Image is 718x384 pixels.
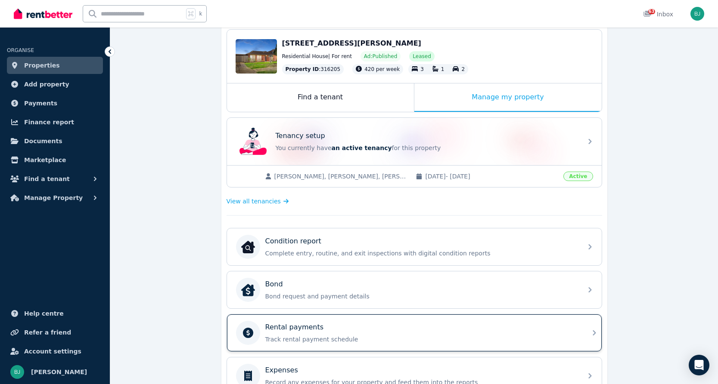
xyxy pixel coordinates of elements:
img: Condition report [241,240,255,254]
p: Track rental payment schedule [265,335,577,344]
span: 63 [648,9,655,14]
div: Find a tenant [227,83,414,112]
a: Refer a friend [7,324,103,341]
span: Leased [413,53,431,60]
span: ORGANISE [7,47,34,53]
button: Manage Property [7,189,103,206]
span: Marketplace [24,155,66,165]
span: Ad: Published [364,53,397,60]
span: Property ID [286,66,319,73]
span: Finance report [24,117,74,127]
span: Payments [24,98,57,108]
a: Rental paymentsTrack rental payment schedule [227,314,602,351]
div: Manage my property [414,83,602,112]
span: Help centre [24,308,64,319]
a: Documents [7,132,103,150]
span: Account settings [24,346,81,356]
p: Bond request and payment details [265,292,577,301]
p: Rental payments [265,322,324,332]
img: Bom Jin [10,365,24,379]
a: Account settings [7,343,103,360]
span: Refer a friend [24,327,71,338]
img: Tenancy setup [239,128,267,155]
p: Bond [265,279,283,289]
p: Tenancy setup [276,131,325,141]
span: Properties [24,60,60,71]
span: [DATE] - [DATE] [425,172,558,181]
a: Properties [7,57,103,74]
div: Inbox [643,10,673,18]
p: Expenses [265,365,298,375]
span: Residential House | For rent [282,53,352,60]
span: Documents [24,136,62,146]
a: Condition reportCondition reportComplete entry, routine, and exit inspections with digital condit... [227,228,602,265]
img: RentBetter [14,7,72,20]
a: Finance report [7,114,103,131]
p: Complete entry, routine, and exit inspections with digital condition reports [265,249,577,258]
p: You currently have for this property [276,144,577,152]
span: 420 per week [364,66,400,72]
span: View all tenancies [227,197,281,206]
img: Bond [241,283,255,297]
div: : 316205 [282,64,344,74]
span: Add property [24,79,69,89]
a: BondBondBond request and payment details [227,271,602,308]
span: Active [563,172,593,181]
a: Help centre [7,305,103,322]
a: View all tenancies [227,197,289,206]
span: 3 [420,66,424,72]
a: Marketplace [7,151,103,169]
span: k [199,10,202,17]
a: Tenancy setupTenancy setupYou currently havean active tenancyfor this property [227,118,602,165]
span: an active tenancy [332,144,392,151]
span: [STREET_ADDRESS][PERSON_NAME] [282,39,421,47]
a: Payments [7,95,103,112]
span: Manage Property [24,193,83,203]
span: [PERSON_NAME] [31,367,87,377]
span: 1 [441,66,444,72]
span: Find a tenant [24,174,70,184]
p: Condition report [265,236,321,246]
img: Bom Jin [690,7,704,21]
div: Open Intercom Messenger [689,355,709,375]
span: [PERSON_NAME], [PERSON_NAME], [PERSON_NAME], [PERSON_NAME] [274,172,407,181]
span: 2 [461,66,465,72]
a: Add property [7,76,103,93]
button: Find a tenant [7,170,103,187]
